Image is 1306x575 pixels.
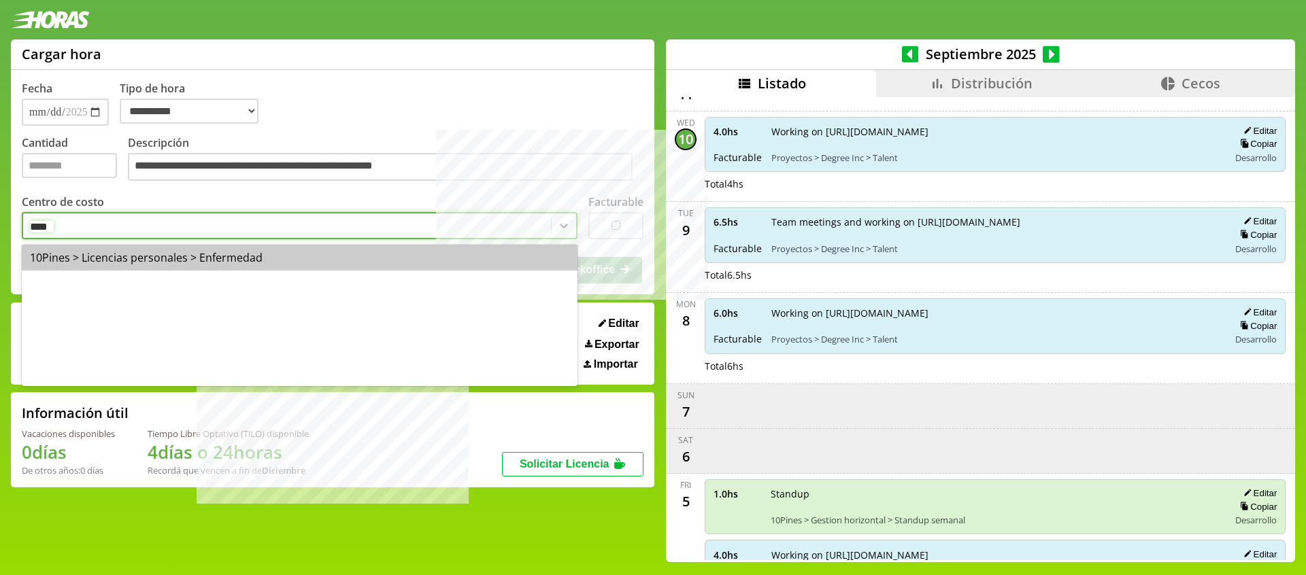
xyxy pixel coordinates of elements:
button: Editar [1239,125,1277,137]
span: Facturable [714,332,762,345]
div: 10Pines > Licencias personales > Enfermedad [22,245,577,271]
span: Working on [URL][DOMAIN_NAME] [771,307,1220,319]
input: Cantidad [22,153,117,178]
span: Solicitar Licencia [520,458,609,470]
div: 6 [675,446,697,468]
button: Editar [1239,307,1277,318]
div: Mon [676,298,696,310]
span: 4.0 hs [714,548,762,561]
span: Desarrollo [1235,243,1277,255]
span: 6.5 hs [714,215,762,228]
button: Editar [1239,487,1277,499]
span: Desarrollo [1235,152,1277,164]
span: Septiembre 2025 [918,45,1043,63]
div: Vacaciones disponibles [22,428,115,440]
span: Working on [URL][DOMAIN_NAME] [771,548,1220,561]
span: 6.0 hs [714,307,762,319]
div: scrollable content [666,97,1295,560]
span: Proyectos > Degree Inc > Talent [771,152,1220,164]
label: Fecha [22,81,52,96]
button: Copiar [1236,501,1277,512]
span: Proyectos > Degree Inc > Talent [771,243,1220,255]
span: Desarrollo [1235,333,1277,345]
span: Importar [594,358,638,370]
textarea: Descripción [128,153,633,181]
span: Listado [758,74,806,92]
div: Wed [677,117,695,128]
img: logotipo [11,11,90,29]
div: Total 6 hs [705,360,1286,372]
div: Sat [678,434,693,446]
div: 8 [675,310,697,332]
h1: 4 días o 24 horas [148,440,309,464]
span: Distribución [951,74,1033,92]
select: Tipo de hora [120,99,258,124]
button: Copiar [1236,229,1277,241]
button: Editar [1239,215,1277,227]
span: 4.0 hs [714,125,762,138]
div: Tue [678,207,694,219]
div: 7 [675,401,697,423]
span: Standup [771,487,1220,500]
div: Total 6.5 hs [705,268,1286,281]
div: 5 [675,491,697,512]
h1: 0 días [22,440,115,464]
div: Fri [680,479,691,491]
span: Desarrollo [1235,514,1277,526]
h2: Información útil [22,404,129,422]
button: Solicitar Licencia [502,452,643,476]
button: Exportar [581,338,643,351]
span: 10Pines > Gestion horizontal > Standup semanal [771,514,1220,526]
div: Tiempo Libre Optativo (TiLO) disponible [148,428,309,440]
label: Tipo de hora [120,81,269,126]
button: Editar [595,317,643,330]
span: Facturable [714,242,762,255]
div: Sun [677,389,694,401]
button: Copiar [1236,320,1277,332]
div: 9 [675,219,697,241]
label: Centro de costo [22,194,104,209]
span: Editar [608,317,639,330]
label: Cantidad [22,135,128,185]
div: De otros años: 0 días [22,464,115,476]
b: Diciembre [262,464,305,476]
label: Descripción [128,135,643,185]
span: Proyectos > Degree Inc > Talent [771,333,1220,345]
div: Recordá que vencen a fin de [148,464,309,476]
button: Copiar [1236,138,1277,150]
div: Total 4 hs [705,177,1286,190]
span: Cecos [1182,74,1220,92]
h1: Cargar hora [22,45,101,63]
span: 1.0 hs [714,487,761,500]
span: Team meetings and working on [URL][DOMAIN_NAME] [771,215,1220,228]
label: Facturable [588,194,643,209]
span: Exportar [595,338,639,351]
span: Facturable [714,151,762,164]
span: Working on [URL][DOMAIN_NAME] [771,125,1220,138]
div: 10 [675,128,697,150]
button: Editar [1239,548,1277,560]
